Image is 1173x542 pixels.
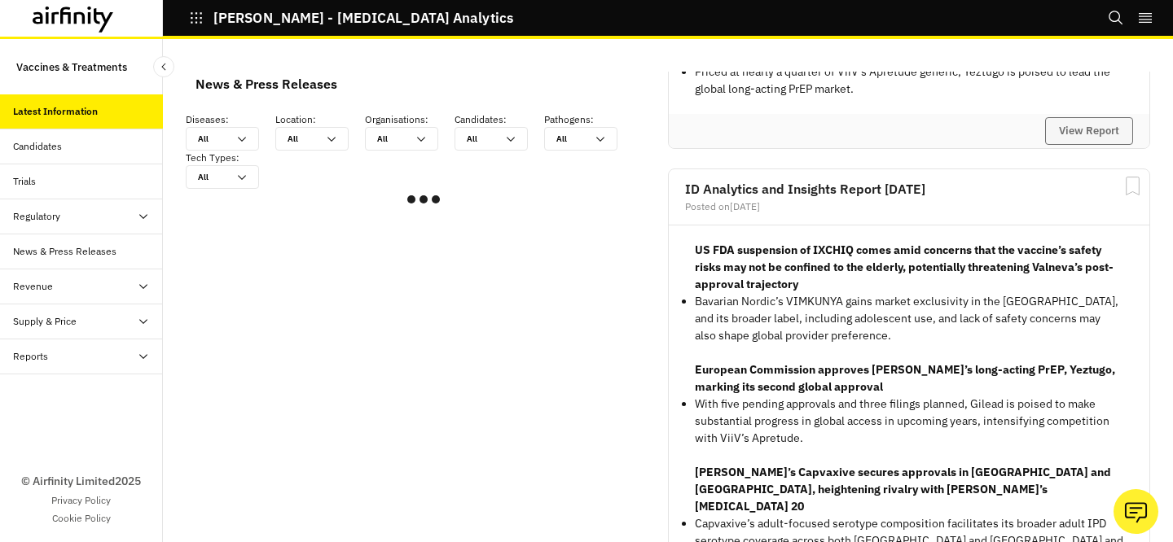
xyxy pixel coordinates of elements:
a: Cookie Policy [52,511,111,526]
p: With five pending approvals and three filings planned, Gilead is poised to make substantial progr... [695,396,1123,447]
div: Revenue [13,279,53,294]
div: Trials [13,174,36,189]
div: Reports [13,349,48,364]
div: Supply & Price [13,314,77,329]
a: Privacy Policy [51,493,111,508]
p: Organisations : [365,112,455,127]
p: Diseases : [186,112,275,127]
p: [PERSON_NAME] - [MEDICAL_DATA] Analytics [213,11,513,25]
button: [PERSON_NAME] - [MEDICAL_DATA] Analytics [189,4,513,32]
p: Candidates : [455,112,544,127]
p: Vaccines & Treatments [16,52,127,81]
p: Bavarian Nordic’s VIMKUNYA gains market exclusivity in the [GEOGRAPHIC_DATA], and its broader lab... [695,293,1123,344]
strong: [PERSON_NAME]’s Capvaxive secures approvals in [GEOGRAPHIC_DATA] and [GEOGRAPHIC_DATA], heighteni... [695,465,1111,514]
div: Regulatory [13,209,60,224]
div: Latest Information [13,104,98,119]
div: News & Press Releases [13,244,116,259]
button: Close Sidebar [153,56,174,77]
button: View Report [1045,117,1133,145]
svg: Bookmark Report [1122,176,1143,196]
button: Ask our analysts [1114,489,1158,534]
p: Pathogens : [544,112,634,127]
strong: US FDA suspension of IXCHIQ comes amid concerns that the vaccine’s safety risks may not be confin... [695,243,1114,291]
h2: ID Analytics and Insights Report [DATE] [685,182,1133,195]
p: Priced at nearly a quarter of ViiV’s Apretude generic, Yeztugo is poised to lead the global long-... [695,63,1123,98]
strong: European Commission approves [PERSON_NAME]’s long-acting PrEP, Yeztugo, marking its second global... [695,362,1115,394]
p: Location : [275,112,365,127]
p: Tech Types : [186,151,275,165]
button: Search [1108,4,1124,32]
div: News & Press Releases [195,72,337,96]
div: Posted on [DATE] [685,202,1133,212]
div: Candidates [13,139,62,154]
p: © Airfinity Limited 2025 [21,473,141,490]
